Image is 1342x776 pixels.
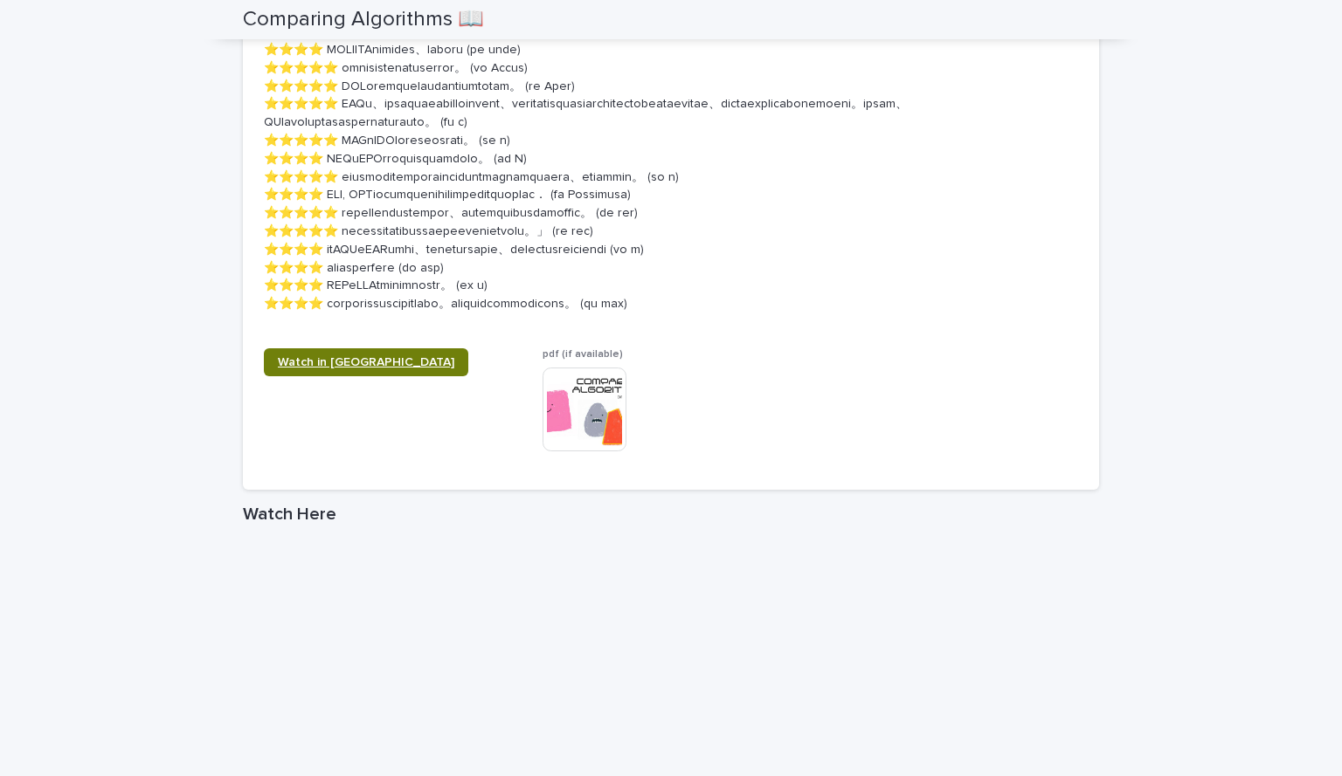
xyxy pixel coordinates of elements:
[264,348,468,376] a: Watch in [GEOGRAPHIC_DATA]
[243,504,1099,525] h1: Watch Here
[243,7,484,32] h2: Comparing Algorithms 📖
[543,349,623,360] span: pdf (if available)
[278,356,454,368] span: Watch in [GEOGRAPHIC_DATA]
